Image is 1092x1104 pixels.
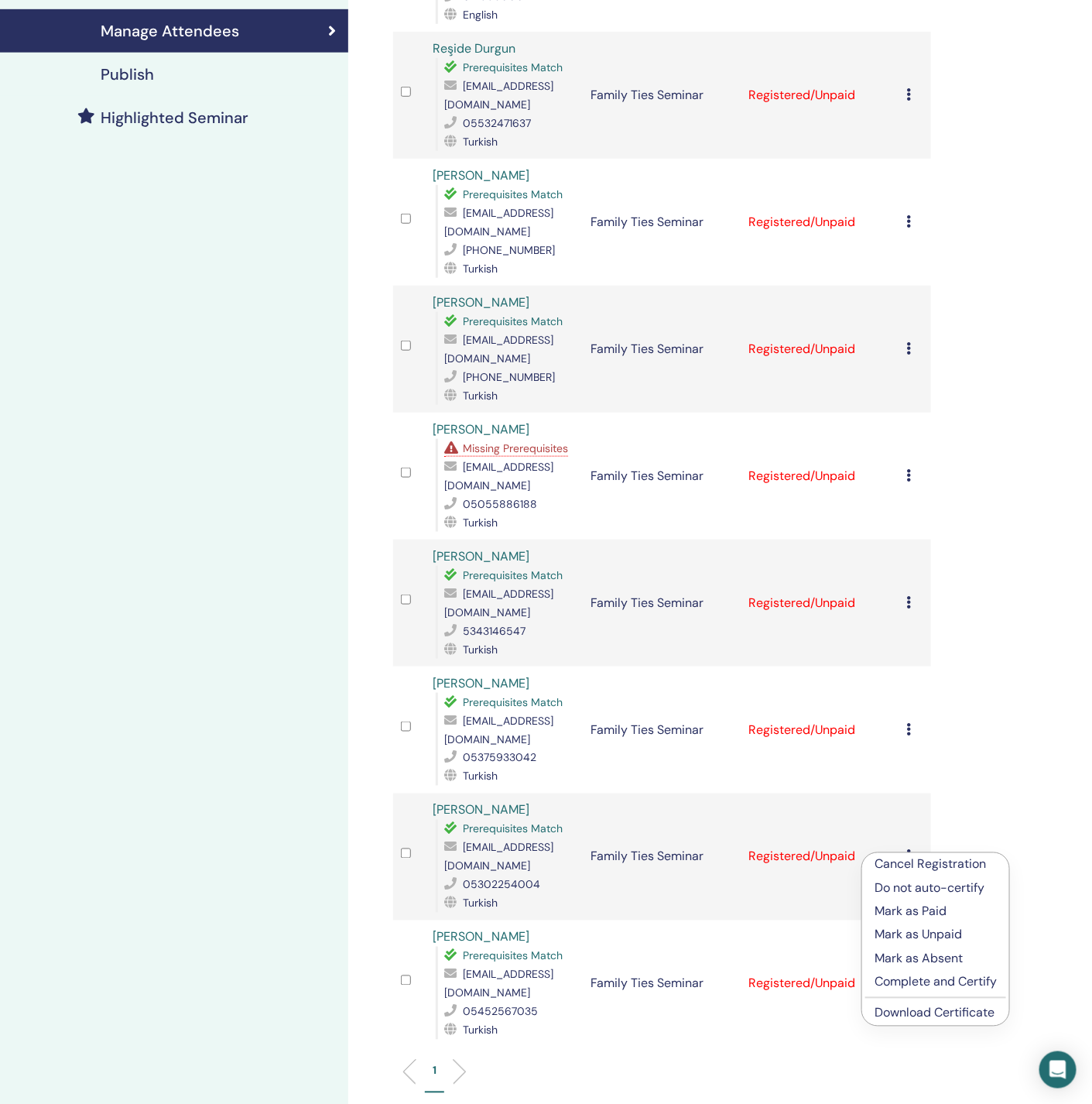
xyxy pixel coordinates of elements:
span: Prerequisites Match [463,822,563,836]
h4: Manage Attendees [101,22,239,40]
span: Turkish [463,770,498,783]
h4: Publish [101,65,154,84]
span: Missing Prerequisites [463,441,568,455]
td: Family Ties Seminar [583,32,741,159]
a: [PERSON_NAME] [433,929,529,945]
a: [PERSON_NAME] [433,421,529,437]
span: Turkish [463,262,498,276]
span: English [463,8,498,22]
span: [EMAIL_ADDRESS][DOMAIN_NAME] [444,460,553,492]
h4: Highlighted Seminar [101,108,248,127]
span: Turkish [463,643,498,657]
span: 05055886188 [463,497,537,511]
span: [EMAIL_ADDRESS][DOMAIN_NAME] [444,714,553,746]
a: [PERSON_NAME] [433,167,529,183]
span: [EMAIL_ADDRESS][DOMAIN_NAME] [444,841,553,873]
span: 05302254004 [463,878,540,892]
span: [PHONE_NUMBER] [463,243,555,257]
span: [EMAIL_ADDRESS][DOMAIN_NAME] [444,206,553,238]
span: Prerequisites Match [463,568,563,582]
p: 1 [433,1063,436,1079]
p: Do not auto-certify [875,879,997,898]
span: Prerequisites Match [463,187,563,201]
td: Family Ties Seminar [583,921,741,1047]
span: Prerequisites Match [463,949,563,963]
td: Family Ties Seminar [583,159,741,286]
span: Turkish [463,135,498,149]
td: Family Ties Seminar [583,667,741,794]
div: Open Intercom Messenger [1039,1051,1077,1089]
td: Family Ties Seminar [583,794,741,921]
span: Prerequisites Match [463,314,563,328]
p: Mark as Absent [875,950,997,969]
a: [PERSON_NAME] [433,294,529,310]
span: Prerequisites Match [463,695,563,709]
span: [PHONE_NUMBER] [463,370,555,384]
span: [EMAIL_ADDRESS][DOMAIN_NAME] [444,79,553,111]
span: Prerequisites Match [463,60,563,74]
p: Mark as Paid [875,903,997,921]
span: [EMAIL_ADDRESS][DOMAIN_NAME] [444,587,553,619]
span: 05452567035 [463,1005,538,1019]
span: 05375933042 [463,751,536,765]
span: Turkish [463,516,498,530]
td: Family Ties Seminar [583,540,741,667]
span: [EMAIL_ADDRESS][DOMAIN_NAME] [444,333,553,365]
p: Complete and Certify [875,973,997,992]
span: 05532471637 [463,116,531,130]
span: 5343146547 [463,624,525,638]
td: Family Ties Seminar [583,286,741,413]
p: Mark as Unpaid [875,926,997,945]
span: Turkish [463,389,498,403]
a: [PERSON_NAME] [433,675,529,691]
span: [EMAIL_ADDRESS][DOMAIN_NAME] [444,968,553,1000]
a: [PERSON_NAME] [433,802,529,818]
span: Turkish [463,897,498,910]
td: Family Ties Seminar [583,413,741,540]
a: [PERSON_NAME] [433,548,529,564]
span: Turkish [463,1023,498,1037]
a: Reşide Durgun [433,40,515,57]
p: Cancel Registration [875,855,997,874]
a: Download Certificate [875,1005,994,1021]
